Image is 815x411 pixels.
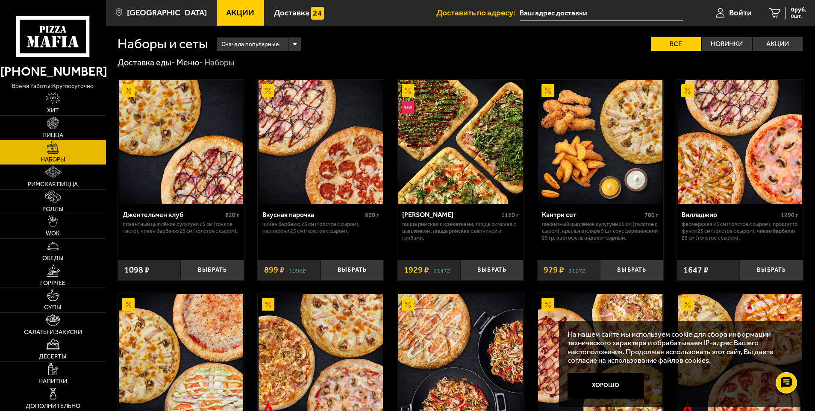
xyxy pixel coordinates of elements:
[729,9,752,17] span: Войти
[127,9,207,17] span: [GEOGRAPHIC_DATA]
[702,37,752,51] label: Новинки
[119,80,243,204] img: Джентельмен клуб
[600,260,663,281] button: Выбрать
[40,280,65,286] span: Горячее
[28,182,78,188] span: Римская пицца
[118,37,208,51] h1: Наборы и сеты
[47,108,59,114] span: Хит
[221,36,279,53] span: Сначала популярные
[39,354,67,360] span: Десерты
[204,57,235,68] div: Наборы
[460,260,524,281] button: Выбрать
[118,57,175,68] a: Доставка еды-
[289,266,306,274] s: 1098 ₽
[311,7,324,20] img: 15daf4d41897b9f0e9f617042186c801.svg
[44,305,62,311] span: Супы
[398,80,523,204] img: Мама Миа
[321,260,384,281] button: Выбрать
[402,298,415,311] img: Акционный
[259,80,383,204] img: Вкусная парочка
[262,211,363,219] div: Вкусная парочка
[264,266,285,274] span: 899 ₽
[42,255,64,261] span: Обеды
[42,132,63,138] span: Пицца
[402,221,519,241] p: Пицца Римская с креветками, Пицца Римская с цыплёнком, Пицца Римская с ветчиной и грибами.
[402,101,415,114] img: Новинка
[677,80,803,204] a: АкционныйВилладжио
[791,7,806,13] span: 0 руб.
[122,298,135,311] img: Акционный
[46,231,60,237] span: WOK
[683,266,709,274] span: 1647 ₽
[404,266,429,274] span: 1929 ₽
[402,211,499,219] div: [PERSON_NAME]
[681,84,694,97] img: Акционный
[274,9,309,17] span: Доставка
[568,373,644,399] button: Хорошо
[681,298,694,311] img: Акционный
[644,211,659,219] span: 700 г
[542,221,659,241] p: Пикантный цыплёнок сулугуни 25 см (толстое с сыром), крылья в кляре 5 шт соус деревенский 25 гр, ...
[544,266,564,274] span: 979 ₽
[651,37,701,51] label: Все
[24,329,82,335] span: Салаты и закуски
[365,211,379,219] span: 860 г
[542,211,642,219] div: Кантри сет
[433,266,450,274] s: 2147 ₽
[541,298,554,311] img: Акционный
[682,211,779,219] div: Вилладжио
[682,221,798,241] p: Фермерская 25 см (толстое с сыром), Прошутто Фунги 25 см (толстое с сыром), Чикен Барбекю 25 см (...
[538,80,662,204] img: Кантри сет
[262,221,379,235] p: Чикен Барбекю 25 см (толстое с сыром), Пепперони 25 см (толстое с сыром).
[225,211,239,219] span: 820 г
[541,84,554,97] img: Акционный
[568,330,790,365] p: На нашем сайте мы используем cookie для сбора информации технического характера и обрабатываем IP...
[520,5,683,21] input: Ваш адрес доставки
[26,403,80,409] span: Дополнительно
[678,80,802,204] img: Вилладжио
[568,266,586,274] s: 1167 ₽
[123,211,223,219] div: Джентельмен клуб
[436,9,520,17] span: Доставить по адресу:
[537,80,663,204] a: АкционныйКантри сет
[781,211,798,219] span: 1290 г
[501,211,519,219] span: 1120 г
[226,9,254,17] span: Акции
[123,221,239,235] p: Пикантный цыплёнок сулугуни 25 см (тонкое тесто), Чикен Барбекю 25 см (толстое с сыром).
[258,80,384,204] a: АкционныйВкусная парочка
[122,84,135,97] img: Акционный
[753,37,803,51] label: Акции
[177,57,203,68] a: Меню-
[38,379,67,385] span: Напитки
[181,260,244,281] button: Выбрать
[118,80,244,204] a: АкционныйДжентельмен клуб
[740,260,803,281] button: Выбрать
[42,206,64,212] span: Роллы
[262,84,275,97] img: Акционный
[124,266,150,274] span: 1098 ₽
[41,157,65,163] span: Наборы
[402,84,415,97] img: Акционный
[397,80,524,204] a: АкционныйНовинкаМама Миа
[791,14,806,19] span: 0 шт.
[262,298,275,311] img: Акционный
